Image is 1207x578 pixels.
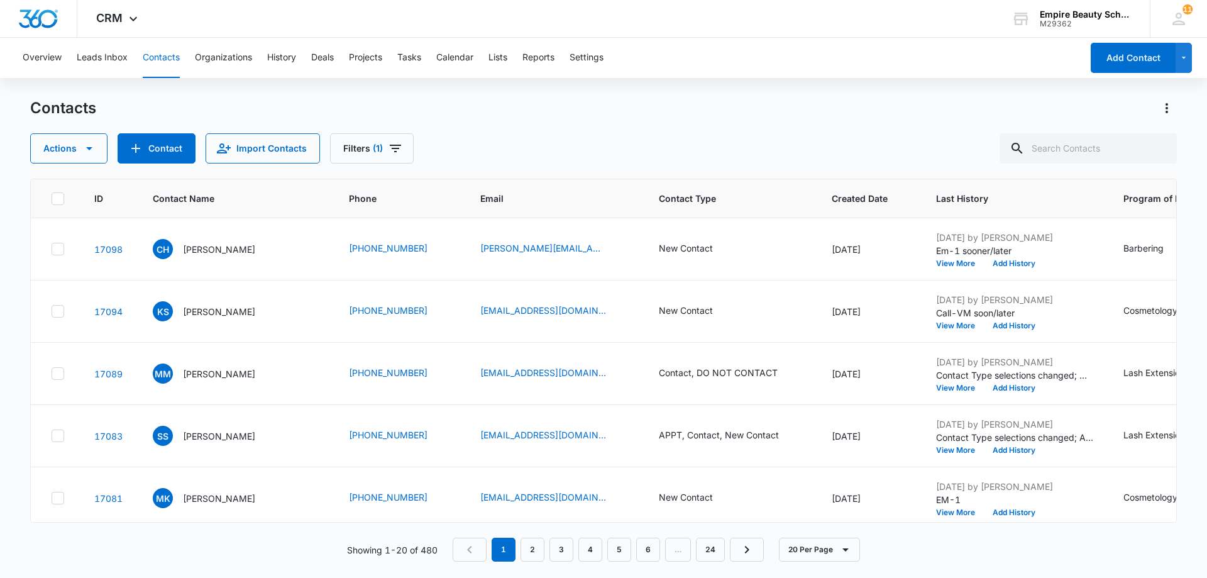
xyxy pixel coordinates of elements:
[480,491,629,506] div: Email - mariekerlinerene20@gmail.com - Select to Edit Field
[1182,4,1193,14] span: 11
[1040,19,1132,28] div: account id
[521,538,544,562] a: Page 2
[349,242,427,255] a: [PHONE_NUMBER]
[153,364,278,384] div: Contact Name - Melissa Mckenna - Select to Edit Field
[153,239,278,259] div: Contact Name - Collin Hamel - Select to Edit Field
[183,243,255,256] p: [PERSON_NAME]
[480,242,606,255] a: [PERSON_NAME][EMAIL_ADDRESS][DOMAIN_NAME]
[607,538,631,562] a: Page 5
[94,431,123,442] a: Navigate to contact details page for Shelby Sullivan
[832,192,888,205] span: Created Date
[349,428,450,443] div: Phone - (603) 568-6299 - Select to Edit Field
[659,491,713,504] div: New Contact
[522,38,554,78] button: Reports
[936,306,1093,320] p: Call-VM soon/later
[23,38,62,78] button: Overview
[936,260,984,267] button: View More
[267,38,296,78] button: History
[578,538,602,562] a: Page 4
[349,242,450,257] div: Phone - +1 (207) 720-0578 - Select to Edit Field
[936,192,1075,205] span: Last History
[347,543,438,557] p: Showing 1-20 of 480
[832,430,906,443] div: [DATE]
[480,491,606,504] a: [EMAIL_ADDRESS][DOMAIN_NAME]
[492,538,515,562] em: 1
[153,301,278,321] div: Contact Name - Katreena Stanley - Select to Edit Field
[936,509,984,516] button: View More
[480,428,606,442] a: [EMAIL_ADDRESS][DOMAIN_NAME]
[1123,491,1200,506] div: Program of Interest - Cosmetology - Select to Edit Field
[984,384,1044,392] button: Add History
[311,38,334,78] button: Deals
[453,538,764,562] nav: Pagination
[936,493,1093,506] p: EM-1
[373,144,383,153] span: (1)
[330,133,414,164] button: Filters
[936,322,984,330] button: View More
[936,355,1093,369] p: [DATE] by [PERSON_NAME]
[480,304,629,319] div: Email - kls0217004@yahoo.com - Select to Edit Field
[832,367,906,381] div: [DATE]
[659,304,713,317] div: New Contact
[153,426,278,446] div: Contact Name - Shelby Sullivan - Select to Edit Field
[349,304,450,319] div: Phone - +1 (781) 812-5449 - Select to Edit Field
[143,38,180,78] button: Contacts
[349,491,450,506] div: Phone - (781) 600-5642 - Select to Edit Field
[730,538,764,562] a: Next Page
[832,492,906,505] div: [DATE]
[1123,304,1177,317] div: Cosmetology
[659,366,778,379] div: Contact, DO NOT CONTACT
[936,384,984,392] button: View More
[984,322,1044,330] button: Add History
[118,133,196,164] button: Add Contact
[659,366,800,381] div: Contact Type - Contact, DO NOT CONTACT - Select to Edit Field
[183,367,255,381] p: [PERSON_NAME]
[480,428,629,443] div: Email - shlbsullivan@gmail.com - Select to Edit Field
[636,538,660,562] a: Page 6
[984,447,1044,454] button: Add History
[349,304,427,317] a: [PHONE_NUMBER]
[936,447,984,454] button: View More
[659,242,713,255] div: New Contact
[832,243,906,256] div: [DATE]
[936,431,1093,444] p: Contact Type selections changed; APPT was added.
[436,38,473,78] button: Calendar
[659,428,802,443] div: Contact Type - APPT, Contact, New Contact - Select to Edit Field
[183,492,255,505] p: [PERSON_NAME]
[480,304,606,317] a: [EMAIL_ADDRESS][DOMAIN_NAME]
[1000,133,1177,164] input: Search Contacts
[549,538,573,562] a: Page 3
[77,38,128,78] button: Leads Inbox
[349,192,432,205] span: Phone
[480,242,629,257] div: Email - Hamel.cs@gmail.com - Select to Edit Field
[153,426,173,446] span: SS
[488,38,507,78] button: Lists
[349,38,382,78] button: Projects
[936,293,1093,306] p: [DATE] by [PERSON_NAME]
[659,192,783,205] span: Contact Type
[1157,98,1177,118] button: Actions
[936,244,1093,257] p: Em-1 sooner/later
[480,192,610,205] span: Email
[349,366,450,381] div: Phone - (603) 998-6543 - Select to Edit Field
[94,306,123,317] a: Navigate to contact details page for Katreena Stanley
[936,231,1093,244] p: [DATE] by [PERSON_NAME]
[397,38,421,78] button: Tasks
[696,538,725,562] a: Page 24
[1123,304,1200,319] div: Program of Interest - Cosmetology - Select to Edit Field
[183,430,255,443] p: [PERSON_NAME]
[832,305,906,318] div: [DATE]
[659,428,779,442] div: APPT, Contact, New Contact
[1091,43,1176,73] button: Add Contact
[153,239,173,259] span: CH
[1123,242,1186,257] div: Program of Interest - Barbering - Select to Edit Field
[1123,366,1189,379] div: Lash Extensions
[1123,242,1164,255] div: Barbering
[570,38,603,78] button: Settings
[94,244,123,255] a: Navigate to contact details page for Collin Hamel
[349,428,427,442] a: [PHONE_NUMBER]
[153,488,173,508] span: MK
[96,11,123,25] span: CRM
[183,305,255,318] p: [PERSON_NAME]
[30,133,107,164] button: Actions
